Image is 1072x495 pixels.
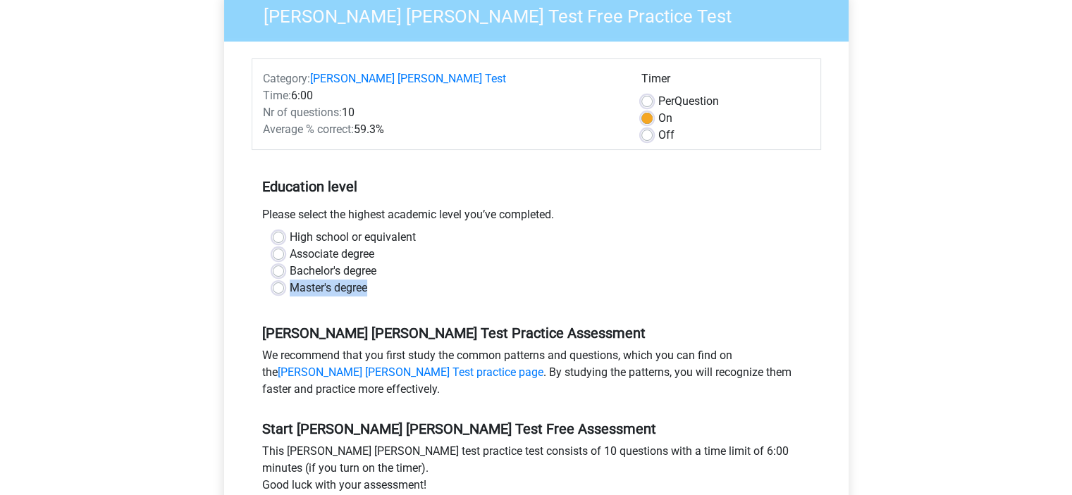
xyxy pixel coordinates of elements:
[658,93,719,110] label: Question
[290,280,367,296] label: Master's degree
[290,229,416,246] label: High school or equivalent
[263,123,354,136] span: Average % correct:
[262,173,811,201] h5: Education level
[263,106,342,119] span: Nr of questions:
[252,104,631,121] div: 10
[658,110,672,127] label: On
[252,121,631,138] div: 59.3%
[641,70,810,93] div: Timer
[262,325,811,342] h5: [PERSON_NAME] [PERSON_NAME] Test Practice Assessment
[310,72,506,85] a: [PERSON_NAME] [PERSON_NAME] Test
[252,87,631,104] div: 6:00
[263,89,291,102] span: Time:
[658,127,674,144] label: Off
[278,365,543,379] a: [PERSON_NAME] [PERSON_NAME] Test practice page
[290,263,376,280] label: Bachelor's degree
[262,420,811,437] h5: Start [PERSON_NAME] [PERSON_NAME] Test Free Assessment
[252,206,821,229] div: Please select the highest academic level you’ve completed.
[290,246,374,263] label: Associate degree
[658,94,674,108] span: Per
[252,347,821,403] div: We recommend that you first study the common patterns and questions, which you can find on the . ...
[263,72,310,85] span: Category:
